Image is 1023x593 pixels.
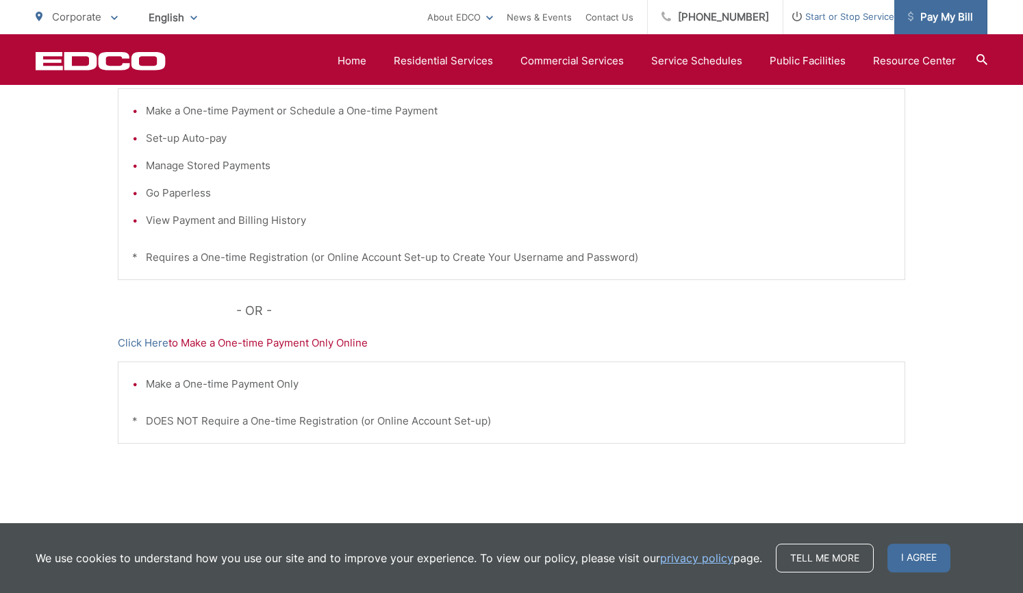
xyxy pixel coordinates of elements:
p: - OR - [236,301,906,321]
span: Corporate [52,10,101,23]
a: EDCD logo. Return to the homepage. [36,51,166,71]
p: * Requires a One-time Registration (or Online Account Set-up to Create Your Username and Password) [132,249,891,266]
span: English [138,5,207,29]
li: Set-up Auto-pay [146,130,891,147]
li: Make a One-time Payment Only [146,376,891,392]
a: privacy policy [660,550,733,566]
a: Contact Us [585,9,633,25]
li: Go Paperless [146,185,891,201]
li: View Payment and Billing History [146,212,891,229]
a: Service Schedules [651,53,742,69]
a: Residential Services [394,53,493,69]
li: Make a One-time Payment or Schedule a One-time Payment [146,103,891,119]
a: Commercial Services [520,53,624,69]
a: Click Here [118,335,168,351]
span: I agree [887,544,950,572]
a: Public Facilities [770,53,846,69]
p: * DOES NOT Require a One-time Registration (or Online Account Set-up) [132,413,891,429]
a: Tell me more [776,544,874,572]
span: Pay My Bill [908,9,973,25]
li: Manage Stored Payments [146,157,891,174]
a: Resource Center [873,53,956,69]
a: Home [338,53,366,69]
p: to Make a One-time Payment Only Online [118,335,905,351]
p: We use cookies to understand how you use our site and to improve your experience. To view our pol... [36,550,762,566]
a: News & Events [507,9,572,25]
a: About EDCO [427,9,493,25]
